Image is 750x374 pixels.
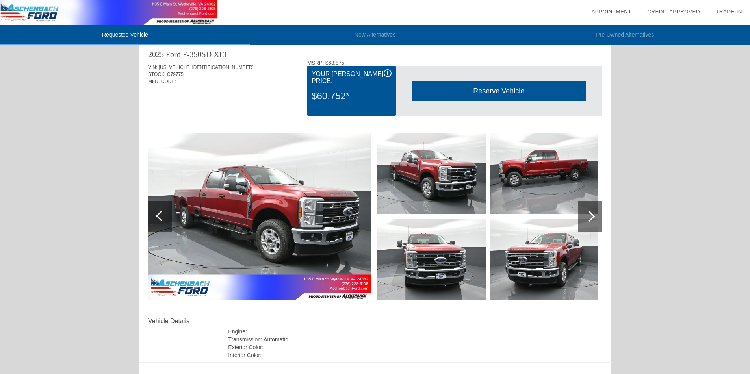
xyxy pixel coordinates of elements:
[716,9,742,15] a: Trade-In
[213,49,228,60] div: XLT
[167,72,184,77] span: C79775
[490,133,598,214] img: 72b6f61f-5865-495e-8c09-b3cb6b344f73.jpg
[387,70,388,76] span: i
[591,9,631,15] a: Appointment
[228,335,600,343] div: Transmission: Automatic
[148,133,371,300] img: 48f49b92-a468-4221-a12e-3a2d21e6b65c.jpg
[412,81,586,101] div: Reserve Vehicle
[148,97,602,109] div: Quoted on [DATE] 12:32:30 PM
[159,65,254,70] span: [US_VEHICLE_IDENTIFICATION_NUMBER]
[228,351,600,359] div: Interior Color:
[250,25,500,45] li: New Alternatives
[490,219,598,300] img: 1d4870e6-afc9-45bf-8b3c-e85b33e4933f.jpg
[312,69,391,86] div: Your [PERSON_NAME] Price:
[500,25,750,45] li: Pre-Owned Alternatives
[307,60,602,66] div: MSRP: $63,875
[148,79,176,84] span: MFR. CODE:
[377,219,486,300] img: 3d2c481a-1ca4-432b-bc33-9d209ad70755.jpg
[148,49,212,60] div: 2025 Ford F-350SD
[148,65,157,70] span: VIN:
[148,72,165,77] span: STOCK:
[647,9,700,15] a: Credit Approved
[228,328,600,335] div: Engine:
[228,343,600,351] div: Exterior Color:
[377,133,486,214] img: 0756d408-32fe-44e5-aaa7-d5905e97a571.jpg
[148,317,228,326] div: Vehicle Details
[312,86,391,106] div: $60,752*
